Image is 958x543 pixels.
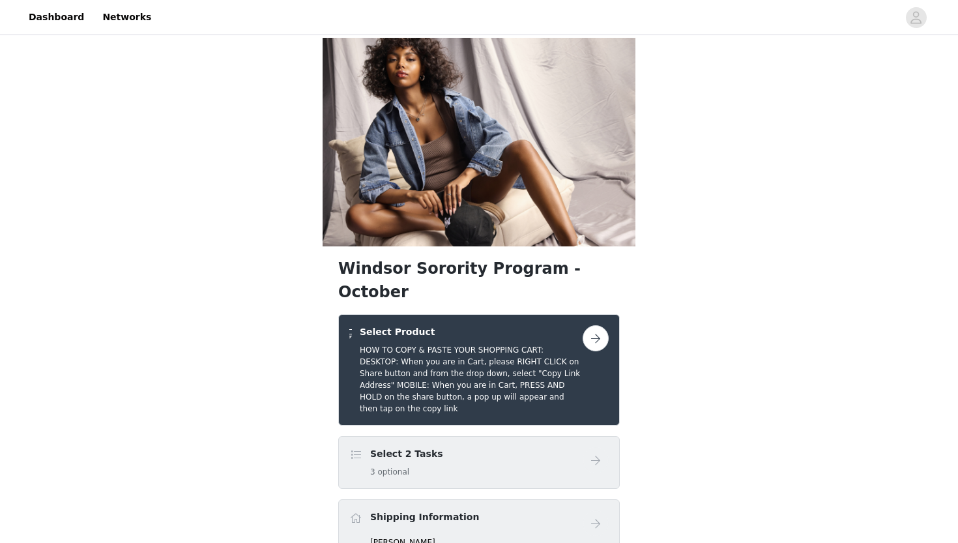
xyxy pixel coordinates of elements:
h5: HOW TO COPY & PASTE YOUR SHOPPING CART: DESKTOP: When you are in Cart, please RIGHT CLICK on Shar... [360,344,583,415]
h1: Windsor Sorority Program - October [338,257,620,304]
div: Select 2 Tasks [338,436,620,489]
div: avatar [910,7,922,28]
img: campaign image [323,38,635,246]
h4: Select Product [360,325,583,339]
h4: Shipping Information [370,510,479,524]
h5: 3 optional [370,466,443,478]
a: Networks [94,3,159,32]
a: Dashboard [21,3,92,32]
h4: Select 2 Tasks [370,447,443,461]
div: Select Product [338,314,620,426]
